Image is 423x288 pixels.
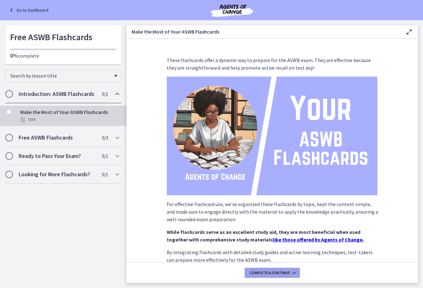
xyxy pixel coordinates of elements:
h1: Free ASWB Flashcards [10,30,116,44]
strong: While flashcards serve as an excellent study aid, they are most beneficial when used together wit... [167,229,360,243]
a: Go to Dashboard [8,6,48,14]
div: Make the Most of Your ASWB Flashcards [20,108,119,123]
span: 0 / 1 [102,171,108,178]
h3: Make the Most of Your ASWB Flashcards [132,28,395,35]
p: For effective flashcard use, we've organized these flashcards by topic, kept the content simple, ... [167,200,378,223]
h2: Free ASWB Flashcards [19,134,96,141]
p: These flashcards offer a dynamic way to prepare for the ASWB exam. They are effective because the... [167,56,378,72]
img: Agents of Change [194,3,270,18]
span: 0% [10,52,18,59]
span: 0 / 1 [102,152,108,160]
div: Search by lesson title [5,70,121,82]
span: Search by lesson title [10,72,111,79]
span: Complete & continue [250,270,290,275]
h2: Ready to Pass Your Exam? [19,152,96,160]
a: like those offered by Agents of Change. [273,236,364,243]
span: 0 / 1 [102,90,108,98]
h2: Looking for More Flashcards? [19,171,96,178]
p: By integrating flashcards with detailed study guides and active learning techniques, test-takers ... [167,248,378,264]
h2: Introduction: ASWB Flashcards [19,90,96,98]
button: Complete & continue [245,268,300,278]
span: 0 / 3 [102,134,108,141]
img: Your_ASWB_Flashcards.png [167,77,377,195]
p: complete [10,52,116,59]
div: Text [20,116,119,123]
